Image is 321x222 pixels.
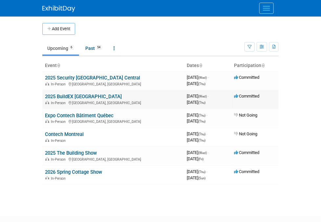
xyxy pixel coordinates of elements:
[234,75,259,80] span: Committed
[187,75,209,80] span: [DATE]
[234,131,257,136] span: Not Going
[234,169,259,174] span: Committed
[187,94,209,99] span: [DATE]
[187,119,205,123] span: [DATE]
[198,95,207,98] span: (Wed)
[45,75,140,81] a: 2025 Security [GEOGRAPHIC_DATA] Central
[45,169,102,175] a: 2026 Spring Cottage Show
[51,176,68,181] span: In-Person
[259,3,274,14] button: Menu
[187,169,207,174] span: [DATE]
[187,138,205,143] span: [DATE]
[187,131,207,136] span: [DATE]
[42,60,184,71] th: Event
[45,157,49,161] img: In-Person Event
[187,113,207,118] span: [DATE]
[187,156,203,161] span: [DATE]
[208,94,209,99] span: -
[198,139,205,142] span: (Thu)
[198,120,205,123] span: (Thu)
[45,139,49,142] img: In-Person Event
[42,23,75,35] button: Add Event
[45,100,182,105] div: [GEOGRAPHIC_DATA], [GEOGRAPHIC_DATA]
[51,101,68,105] span: In-Person
[45,150,97,156] a: 2025 The Building Show
[198,132,205,136] span: (Thu)
[95,45,102,50] span: 54
[206,131,207,136] span: -
[45,119,182,124] div: [GEOGRAPHIC_DATA], [GEOGRAPHIC_DATA]
[198,82,205,86] span: (Thu)
[199,63,202,68] a: Sort by Start Date
[45,94,122,100] a: 2025 BuildEX [GEOGRAPHIC_DATA]
[198,101,205,104] span: (Thu)
[198,76,207,79] span: (Wed)
[208,75,209,80] span: -
[42,6,75,12] img: ExhibitDay
[42,42,79,55] a: Upcoming6
[206,169,207,174] span: -
[80,42,107,55] a: Past54
[208,150,209,155] span: -
[45,82,49,85] img: In-Person Event
[45,101,49,104] img: In-Person Event
[69,45,74,50] span: 6
[234,113,257,118] span: Not Going
[187,175,205,180] span: [DATE]
[187,81,205,86] span: [DATE]
[45,81,182,86] div: [GEOGRAPHIC_DATA], [GEOGRAPHIC_DATA]
[45,120,49,123] img: In-Person Event
[45,131,84,137] a: Contech Montreal
[51,120,68,124] span: In-Person
[198,151,207,155] span: (Wed)
[198,176,205,180] span: (Sun)
[45,113,114,119] a: Expo Contech Bâtiment Québec
[51,139,68,143] span: In-Person
[234,94,259,99] span: Committed
[198,170,205,174] span: (Thu)
[187,150,209,155] span: [DATE]
[198,157,203,161] span: (Fri)
[51,157,68,162] span: In-Person
[51,82,68,86] span: In-Person
[231,60,279,71] th: Participation
[45,176,49,180] img: In-Person Event
[261,63,265,68] a: Sort by Participation Type
[234,150,259,155] span: Committed
[57,63,60,68] a: Sort by Event Name
[184,60,231,71] th: Dates
[206,113,207,118] span: -
[45,156,182,162] div: [GEOGRAPHIC_DATA], [GEOGRAPHIC_DATA]
[187,100,205,105] span: [DATE]
[198,114,205,117] span: (Thu)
